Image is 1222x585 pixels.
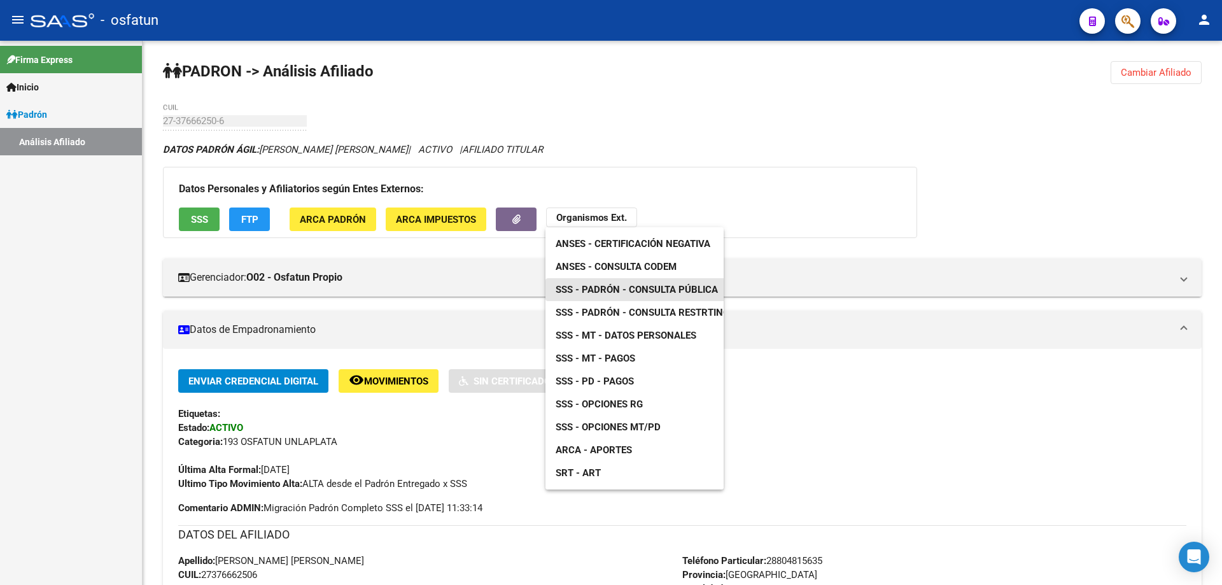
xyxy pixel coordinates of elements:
[545,232,720,255] a: ANSES - Certificación Negativa
[545,370,644,393] a: SSS - PD - Pagos
[545,439,642,462] a: ARCA - Aportes
[545,393,653,416] a: SSS - Opciones RG
[556,398,643,410] span: SSS - Opciones RG
[545,278,728,301] a: SSS - Padrón - Consulta Pública
[556,467,601,479] span: SRT - ART
[556,261,677,272] span: ANSES - Consulta CODEM
[545,462,724,484] a: SRT - ART
[545,416,671,439] a: SSS - Opciones MT/PD
[556,330,696,341] span: SSS - MT - Datos Personales
[556,353,635,364] span: SSS - MT - Pagos
[556,307,745,318] span: SSS - Padrón - Consulta Restrtingida
[556,444,632,456] span: ARCA - Aportes
[545,347,645,370] a: SSS - MT - Pagos
[545,301,755,324] a: SSS - Padrón - Consulta Restrtingida
[556,421,661,433] span: SSS - Opciones MT/PD
[556,238,710,250] span: ANSES - Certificación Negativa
[1179,542,1209,572] div: Open Intercom Messenger
[556,284,718,295] span: SSS - Padrón - Consulta Pública
[545,255,687,278] a: ANSES - Consulta CODEM
[545,324,706,347] a: SSS - MT - Datos Personales
[556,376,634,387] span: SSS - PD - Pagos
